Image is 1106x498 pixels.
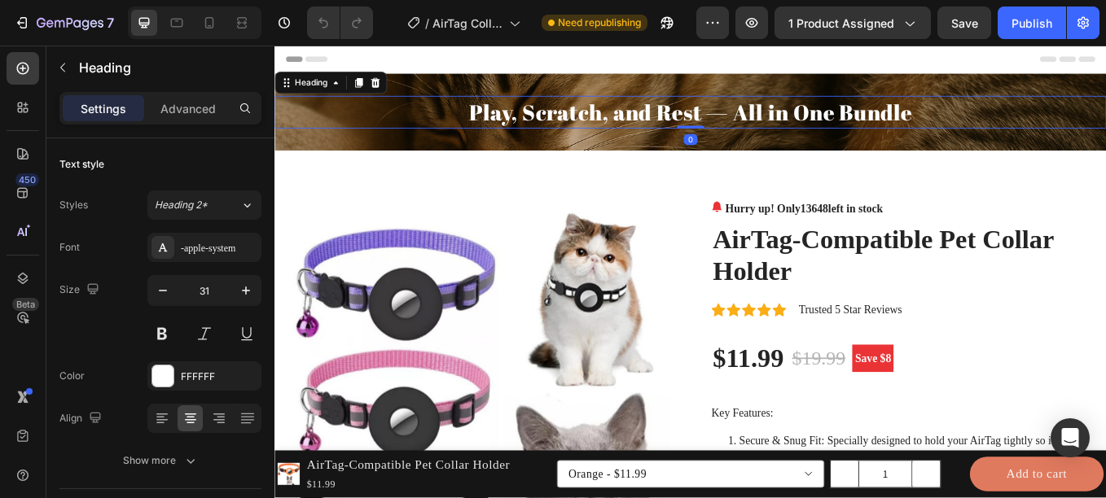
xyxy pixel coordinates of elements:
div: -apple-system [181,241,257,256]
div: Font [59,240,80,255]
p: 7 [107,13,114,33]
p: Hurry up! Only left in stock [529,182,715,202]
div: Show more [123,452,199,469]
button: 7 [7,7,121,39]
button: Heading 2* [147,190,261,220]
span: Need republishing [558,15,641,30]
span: Save [951,16,978,30]
div: Styles [59,198,88,212]
button: Save [937,7,991,39]
span: Heading 2* [155,198,208,212]
div: 0 [481,104,497,117]
button: Publish [998,7,1066,39]
div: 450 [15,173,39,186]
div: $19.99 [606,349,672,387]
p: Trusted 5 Star Reviews [616,301,737,321]
div: FFFFFF [181,369,257,384]
p: Key Features: [513,425,586,439]
li: Secure & Snug Fit: Specially designed to hold your AirTag tightly so it won’t fall out, even duri... [546,455,965,494]
div: Open Intercom Messenger [1051,418,1090,457]
div: Text style [59,157,104,172]
div: Align [59,408,105,430]
div: $11.99 [513,348,599,389]
div: Publish [1012,15,1052,32]
h2: AirTag-Compatible Pet Collar Holder [513,208,965,286]
p: Heading [79,58,255,77]
span: 1 product assigned [788,15,894,32]
span: / [425,15,429,32]
div: Heading [20,37,65,51]
div: Undo/Redo [307,7,373,39]
div: Beta [12,298,39,311]
span: AirTag Collar Page [432,15,503,32]
p: Settings [81,100,126,117]
pre: Save $8 [678,352,727,384]
button: 1 product assigned [775,7,931,39]
button: Show more [59,446,261,475]
div: Color [59,369,85,383]
span: 13648 [617,185,650,199]
div: Size [59,279,103,301]
iframe: Design area [274,46,1106,498]
p: Advanced [160,100,216,117]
